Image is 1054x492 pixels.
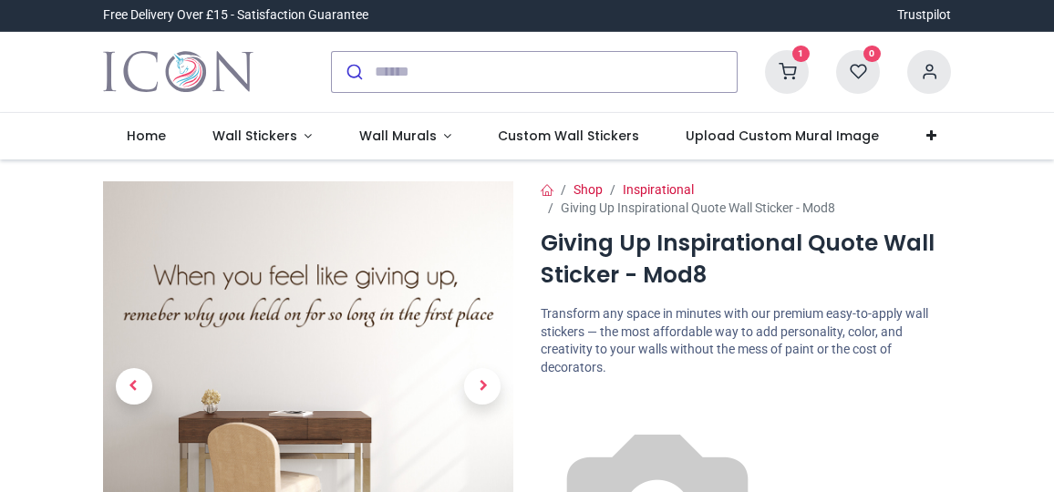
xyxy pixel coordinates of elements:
[561,200,835,215] span: Giving Up Inspirational Quote Wall Sticker - Mod8
[541,228,951,291] h1: Giving Up Inspirational Quote Wall Sticker - Mod8
[189,113,336,160] a: Wall Stickers
[897,6,951,25] a: Trustpilot
[103,46,253,97] img: Icon Wall Stickers
[103,46,253,97] a: Logo of Icon Wall Stickers
[116,368,152,405] span: Previous
[541,305,951,376] p: Transform any space in minutes with our premium easy-to-apply wall stickers — the most affordable...
[498,127,639,145] span: Custom Wall Stickers
[792,46,810,63] sup: 1
[765,63,809,77] a: 1
[127,127,166,145] span: Home
[836,63,880,77] a: 0
[573,182,603,197] a: Shop
[464,368,501,405] span: Next
[686,127,879,145] span: Upload Custom Mural Image
[332,52,375,92] button: Submit
[863,46,881,63] sup: 0
[336,113,475,160] a: Wall Murals
[103,6,368,25] div: Free Delivery Over £15 - Satisfaction Guarantee
[359,127,437,145] span: Wall Murals
[623,182,694,197] a: Inspirational
[212,127,297,145] span: Wall Stickers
